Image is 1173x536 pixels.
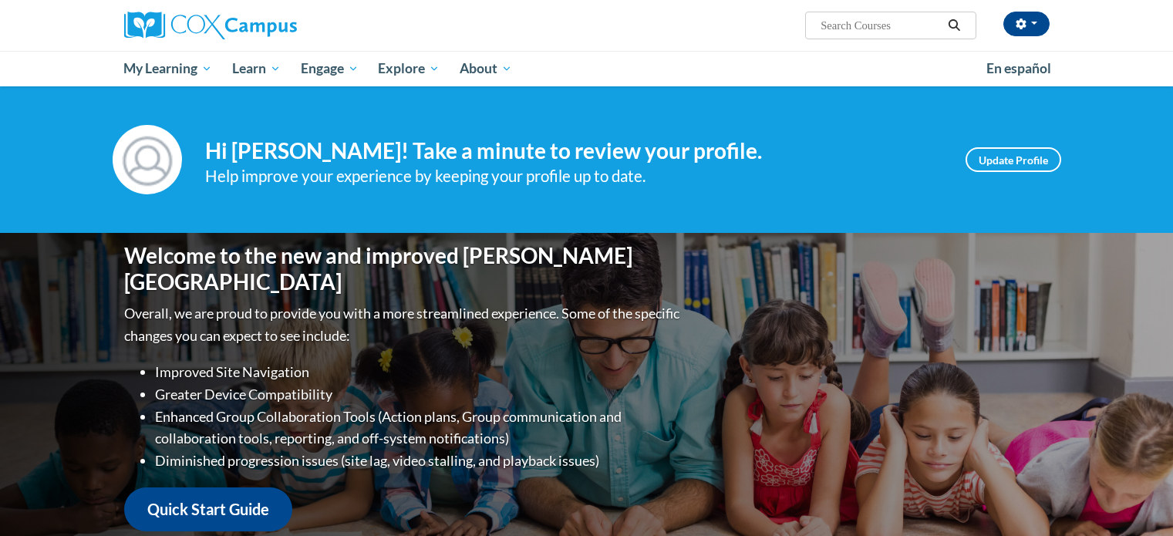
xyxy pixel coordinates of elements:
[1003,12,1050,36] button: Account Settings
[155,406,683,450] li: Enhanced Group Collaboration Tools (Action plans, Group communication and collaboration tools, re...
[124,302,683,347] p: Overall, we are proud to provide you with a more streamlined experience. Some of the specific cha...
[301,59,359,78] span: Engage
[114,51,223,86] a: My Learning
[1111,474,1161,524] iframe: Button to launch messaging window
[976,52,1061,85] a: En español
[205,138,942,164] h4: Hi [PERSON_NAME]! Take a minute to review your profile.
[124,487,292,531] a: Quick Start Guide
[124,12,417,39] a: Cox Campus
[450,51,522,86] a: About
[966,147,1061,172] a: Update Profile
[123,59,212,78] span: My Learning
[378,59,440,78] span: Explore
[101,51,1073,86] div: Main menu
[368,51,450,86] a: Explore
[155,450,683,472] li: Diminished progression issues (site lag, video stalling, and playback issues)
[155,361,683,383] li: Improved Site Navigation
[942,16,966,35] button: Search
[205,163,942,189] div: Help improve your experience by keeping your profile up to date.
[113,125,182,194] img: Profile Image
[232,59,281,78] span: Learn
[819,16,942,35] input: Search Courses
[124,243,683,295] h1: Welcome to the new and improved [PERSON_NAME][GEOGRAPHIC_DATA]
[986,60,1051,76] span: En español
[460,59,512,78] span: About
[222,51,291,86] a: Learn
[155,383,683,406] li: Greater Device Compatibility
[291,51,369,86] a: Engage
[124,12,297,39] img: Cox Campus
